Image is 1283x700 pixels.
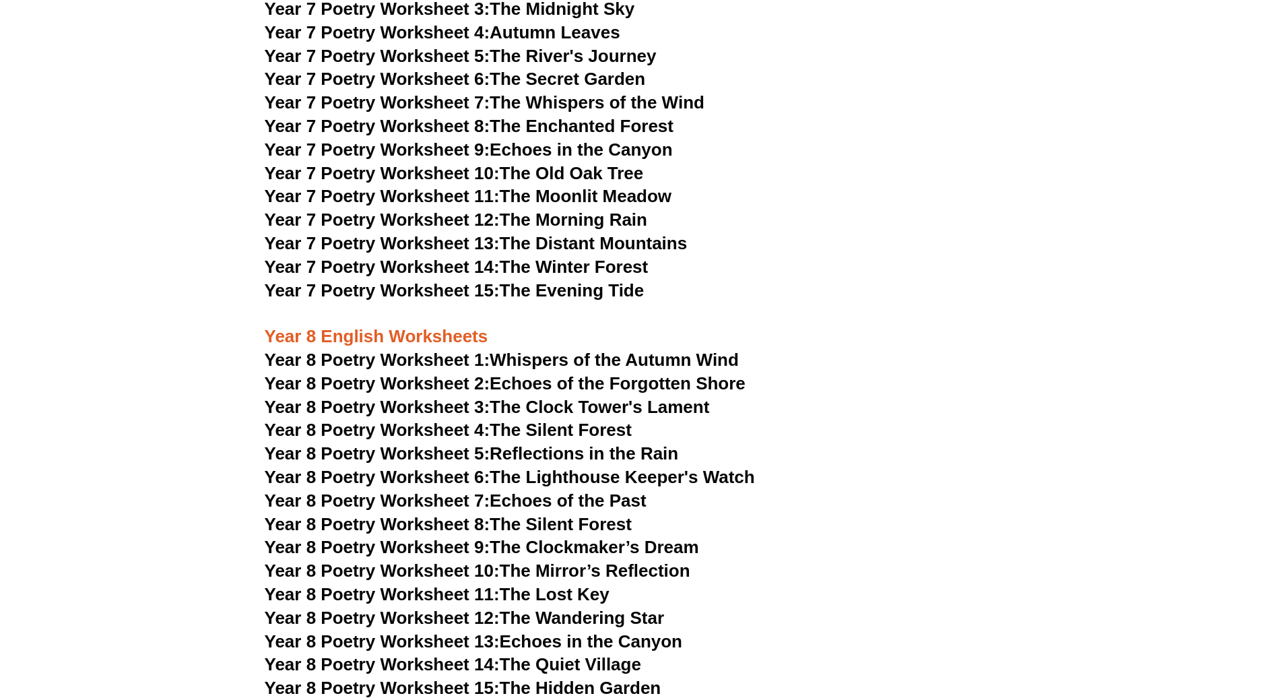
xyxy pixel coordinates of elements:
a: Year 7 Poetry Worksheet 11:The Moonlit Meadow [265,186,672,206]
span: Year 7 Poetry Worksheet 10: [265,163,500,183]
a: Year 8 Poetry Worksheet 5:Reflections in the Rain [265,443,679,464]
a: Year 8 Poetry Worksheet 9:The Clockmaker’s Dream [265,537,699,557]
span: Year 7 Poetry Worksheet 12: [265,210,500,230]
span: Year 7 Poetry Worksheet 8: [265,116,490,136]
span: Year 8 Poetry Worksheet 3: [265,397,490,417]
a: Year 8 Poetry Worksheet 1:Whispers of the Autumn Wind [265,350,739,370]
span: Year 8 Poetry Worksheet 8: [265,514,490,534]
a: Year 7 Poetry Worksheet 12:The Morning Rain [265,210,647,230]
span: Year 8 Poetry Worksheet 6: [265,467,490,487]
a: Year 8 Poetry Worksheet 3:The Clock Tower's Lament [265,397,710,417]
span: Year 8 Poetry Worksheet 1: [265,350,490,370]
span: Year 7 Poetry Worksheet 15: [265,280,500,300]
a: Year 8 Poetry Worksheet 11:The Lost Key [265,584,610,604]
span: Year 7 Poetry Worksheet 13: [265,233,500,253]
iframe: Chat Widget [1059,548,1283,700]
a: Year 7 Poetry Worksheet 6:The Secret Garden [265,69,646,89]
a: Year 7 Poetry Worksheet 9:Echoes in the Canyon [265,139,673,160]
a: Year 7 Poetry Worksheet 8:The Enchanted Forest [265,116,673,136]
span: Year 8 Poetry Worksheet 11: [265,584,500,604]
span: Year 8 Poetry Worksheet 13: [265,631,500,651]
a: Year 7 Poetry Worksheet 7:The Whispers of the Wind [265,92,704,113]
a: Year 8 Poetry Worksheet 13:Echoes in the Canyon [265,631,683,651]
span: Year 7 Poetry Worksheet 6: [265,69,490,89]
span: Year 8 Poetry Worksheet 14: [265,654,500,674]
a: Year 8 Poetry Worksheet 4:The Silent Forest [265,420,632,440]
a: Year 8 Poetry Worksheet 10:The Mirror’s Reflection [265,561,690,581]
a: Year 7 Poetry Worksheet 14:The Winter Forest [265,257,649,277]
a: Year 8 Poetry Worksheet 14:The Quiet Village [265,654,641,674]
span: Year 8 Poetry Worksheet 4: [265,420,490,440]
span: Year 8 Poetry Worksheet 12: [265,608,500,628]
a: Year 7 Poetry Worksheet 5:The River's Journey [265,46,657,66]
span: Year 8 Poetry Worksheet 7: [265,490,490,511]
h3: Year 8 English Worksheets [265,303,1019,348]
a: Year 8 Poetry Worksheet 2:Echoes of the Forgotten Shore [265,373,746,393]
a: Year 7 Poetry Worksheet 13:The Distant Mountains [265,233,688,253]
span: Year 7 Poetry Worksheet 7: [265,92,490,113]
a: Year 8 Poetry Worksheet 6:The Lighthouse Keeper's Watch [265,467,755,487]
span: Year 7 Poetry Worksheet 14: [265,257,500,277]
a: Year 7 Poetry Worksheet 4:Autumn Leaves [265,22,620,42]
span: Year 8 Poetry Worksheet 9: [265,537,490,557]
span: Year 8 Poetry Worksheet 10: [265,561,500,581]
span: Year 7 Poetry Worksheet 11: [265,186,500,206]
a: Year 8 Poetry Worksheet 8:The Silent Forest [265,514,632,534]
a: Year 7 Poetry Worksheet 10:The Old Oak Tree [265,163,644,183]
a: Year 8 Poetry Worksheet 7:Echoes of the Past [265,490,647,511]
span: Year 8 Poetry Worksheet 2: [265,373,490,393]
span: Year 7 Poetry Worksheet 5: [265,46,490,66]
span: Year 7 Poetry Worksheet 9: [265,139,490,160]
span: Year 8 Poetry Worksheet 15: [265,678,500,698]
a: Year 8 Poetry Worksheet 15:The Hidden Garden [265,678,661,698]
a: Year 8 Poetry Worksheet 12:The Wandering Star [265,608,665,628]
span: Year 8 Poetry Worksheet 5: [265,443,490,464]
span: Year 7 Poetry Worksheet 4: [265,22,490,42]
a: Year 7 Poetry Worksheet 15:The Evening Tide [265,280,645,300]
